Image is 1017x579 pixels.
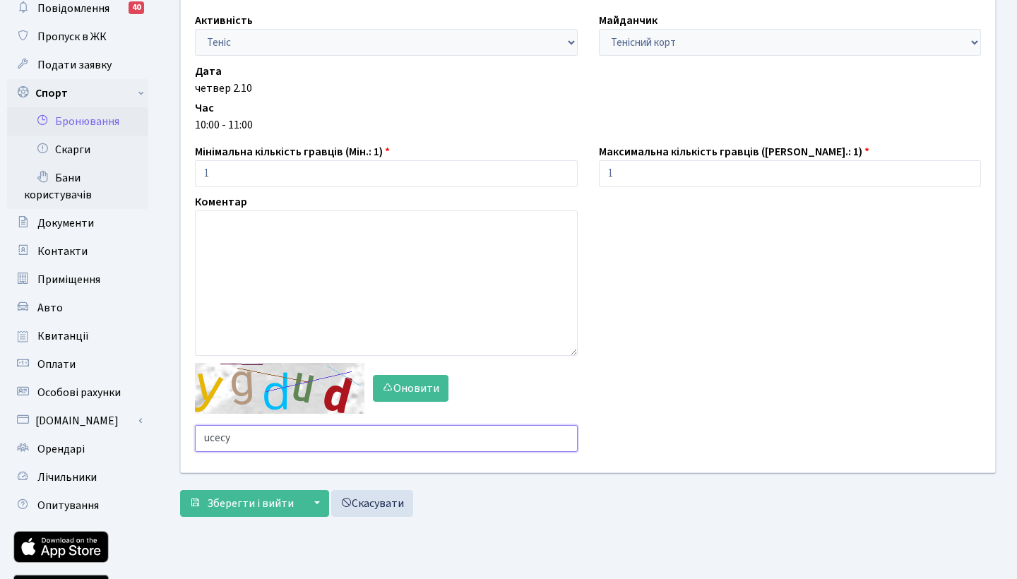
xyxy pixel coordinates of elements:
label: Коментар [195,193,247,210]
a: Контакти [7,237,148,265]
span: Подати заявку [37,57,112,73]
span: Приміщення [37,272,100,287]
span: Особові рахунки [37,385,121,400]
span: Контакти [37,244,88,259]
a: Приміщення [7,265,148,294]
a: Скасувати [331,490,413,517]
div: четвер 2.10 [195,80,981,97]
a: Особові рахунки [7,378,148,407]
label: Активність [195,12,253,29]
a: Бронювання [7,107,148,136]
span: Опитування [37,498,99,513]
a: Скарги [7,136,148,164]
label: Майданчик [599,12,658,29]
a: Документи [7,209,148,237]
label: Максимальна кількість гравців ([PERSON_NAME].: 1) [599,143,869,160]
div: 10:00 - 11:00 [195,117,981,133]
a: [DOMAIN_NAME] [7,407,148,435]
label: Мінімальна кількість гравців (Мін.: 1) [195,143,390,160]
span: Повідомлення [37,1,109,16]
a: Оплати [7,350,148,378]
label: Час [195,100,214,117]
span: Оплати [37,357,76,372]
span: Лічильники [37,470,97,485]
input: Введіть текст із зображення [195,425,578,452]
label: Дата [195,63,222,80]
a: Спорт [7,79,148,107]
span: Зберегти і вийти [207,496,294,511]
a: Опитування [7,491,148,520]
span: Квитанції [37,328,89,344]
span: Документи [37,215,94,231]
a: Подати заявку [7,51,148,79]
span: Авто [37,300,63,316]
span: Пропуск в ЖК [37,29,107,44]
img: default [195,363,364,414]
a: Квитанції [7,322,148,350]
a: Авто [7,294,148,322]
button: Оновити [373,375,448,402]
div: 40 [129,1,144,14]
a: Лічильники [7,463,148,491]
a: Орендарі [7,435,148,463]
a: Пропуск в ЖК [7,23,148,51]
button: Зберегти і вийти [180,490,303,517]
a: Бани користувачів [7,164,148,209]
span: Орендарі [37,441,85,457]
